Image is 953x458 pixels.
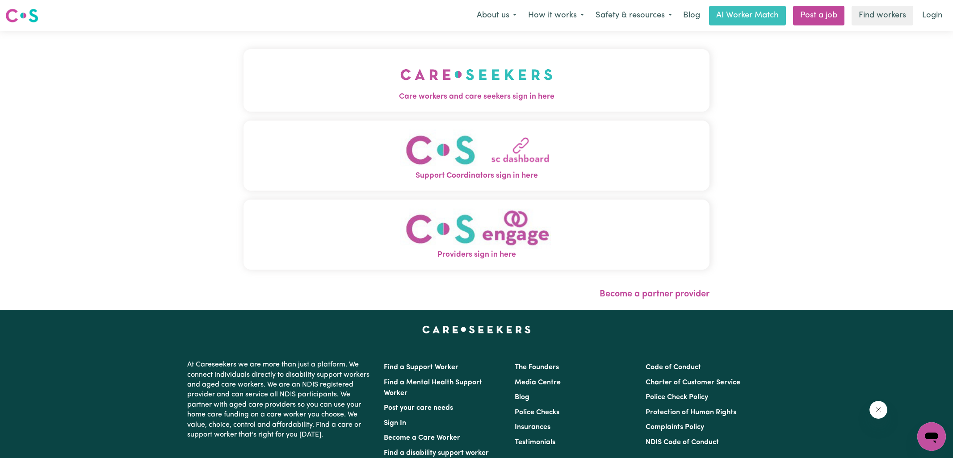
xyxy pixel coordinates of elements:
a: Police Check Policy [646,394,708,401]
a: Protection of Human Rights [646,409,736,416]
a: Careseekers logo [5,5,38,26]
button: Providers sign in here [243,200,710,270]
a: Blog [515,394,529,401]
a: Find a Mental Health Support Worker [384,379,482,397]
button: Support Coordinators sign in here [243,121,710,191]
a: Sign In [384,420,406,427]
img: Careseekers logo [5,8,38,24]
button: Safety & resources [590,6,678,25]
a: AI Worker Match [709,6,786,25]
a: Complaints Policy [646,424,704,431]
iframe: Close message [869,401,887,419]
a: The Founders [515,364,559,371]
span: Need any help? [5,6,54,13]
a: Media Centre [515,379,561,386]
span: Providers sign in here [243,249,710,261]
span: Care workers and care seekers sign in here [243,91,710,103]
a: Become a Care Worker [384,434,460,441]
span: Support Coordinators sign in here [243,170,710,182]
a: Careseekers home page [422,326,531,333]
a: Login [917,6,948,25]
a: Charter of Customer Service [646,379,740,386]
p: At Careseekers we are more than just a platform. We connect individuals directly to disability su... [187,356,373,443]
a: Find a Support Worker [384,364,458,371]
a: Post a job [793,6,844,25]
a: Insurances [515,424,550,431]
button: Care workers and care seekers sign in here [243,49,710,112]
a: Find a disability support worker [384,450,489,457]
a: Post your care needs [384,404,453,412]
a: Code of Conduct [646,364,701,371]
button: How it works [522,6,590,25]
button: About us [471,6,522,25]
a: Testimonials [515,439,555,446]
a: Police Checks [515,409,559,416]
iframe: Button to launch messaging window [917,422,946,451]
a: Blog [678,6,705,25]
a: Find workers [852,6,913,25]
a: Become a partner provider [600,290,710,299]
a: NDIS Code of Conduct [646,439,719,446]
